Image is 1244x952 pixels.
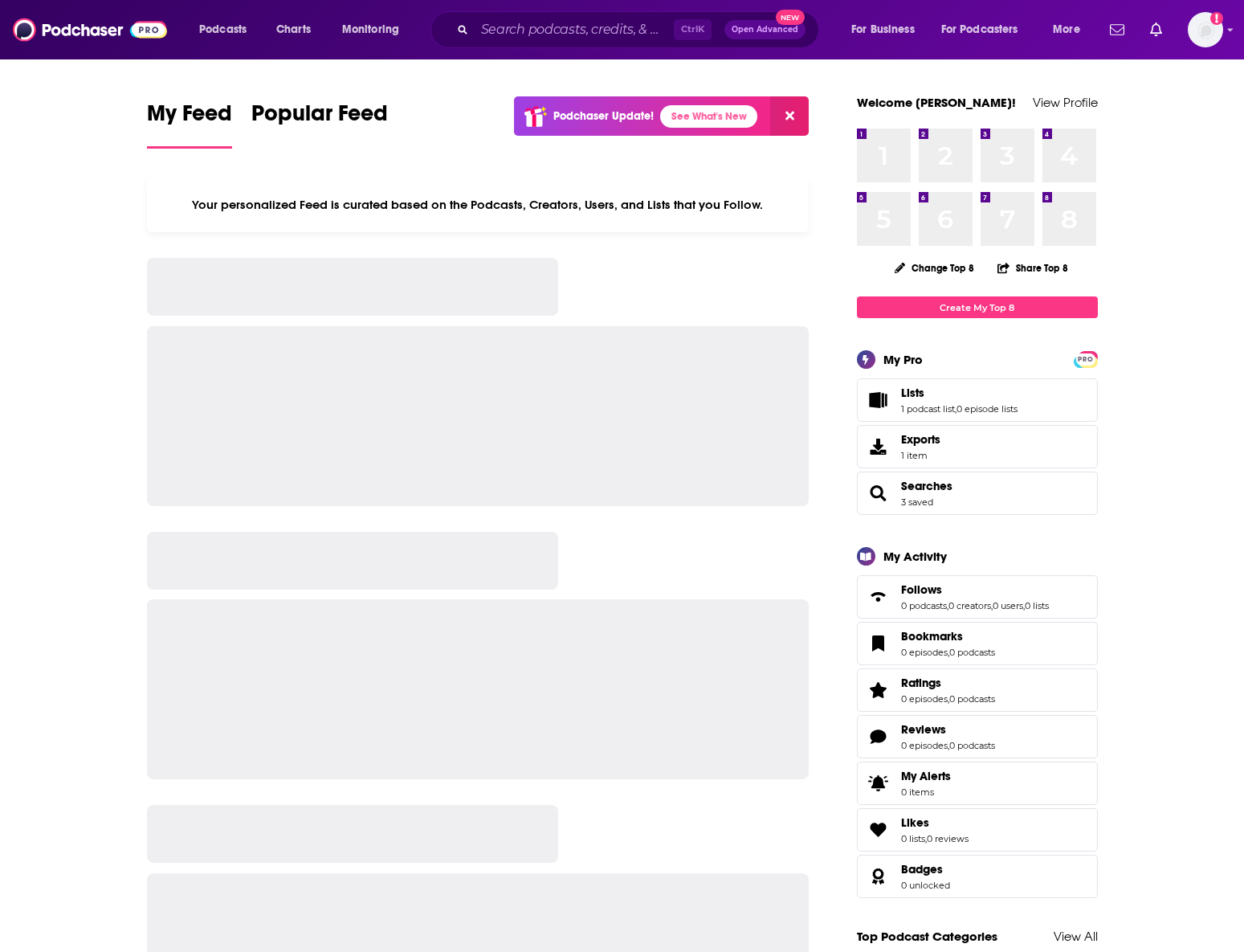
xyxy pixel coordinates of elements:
[331,17,420,43] button: open menu
[863,865,895,888] a: Badges
[997,252,1069,284] button: Share Top 8
[276,18,311,41] span: Charts
[863,435,895,458] span: Exports
[857,425,1098,468] a: Exports
[1023,600,1025,611] span: ,
[863,632,895,655] a: Bookmarks
[342,18,399,41] span: Monitoring
[188,17,267,43] button: open menu
[840,17,935,43] button: open menu
[1076,353,1095,365] a: PRO
[732,26,798,34] span: Open Advanced
[901,647,948,658] a: 0 episodes
[956,403,1018,415] a: 0 episode lists
[901,693,948,705] a: 0 episodes
[724,20,806,39] button: Open AdvancedNew
[1054,929,1098,944] a: View All
[147,100,232,137] span: My Feed
[948,693,949,705] span: ,
[863,725,895,748] a: Reviews
[948,740,949,751] span: ,
[1076,353,1095,366] span: PRO
[883,549,947,564] div: My Activity
[949,740,995,751] a: 0 podcasts
[901,862,950,876] a: Badges
[991,600,993,611] span: ,
[553,109,654,123] p: Podchaser Update!
[674,19,712,40] span: Ctrl K
[1188,12,1223,47] button: Show profile menu
[948,600,991,611] a: 0 creators
[901,862,943,876] span: Badges
[941,18,1018,41] span: For Podcasters
[475,17,674,43] input: Search podcasts, credits, & more...
[927,833,969,844] a: 0 reviews
[199,18,247,41] span: Podcasts
[949,693,995,705] a: 0 podcasts
[857,95,1016,110] a: Welcome [PERSON_NAME]!
[857,296,1098,318] a: Create My Top 8
[857,808,1098,852] span: Likes
[901,833,925,844] a: 0 lists
[901,722,946,737] span: Reviews
[1053,18,1080,41] span: More
[857,472,1098,515] span: Searches
[931,17,1042,43] button: open menu
[901,722,995,737] a: Reviews
[863,772,895,795] span: My Alerts
[901,629,995,644] a: Bookmarks
[901,769,951,783] span: My Alerts
[883,352,923,367] div: My Pro
[660,105,757,128] a: See What's New
[901,787,951,798] span: 0 items
[857,929,997,944] a: Top Podcast Categories
[857,575,1098,619] span: Follows
[1025,600,1049,611] a: 0 lists
[948,647,949,658] span: ,
[1144,16,1169,43] a: Show notifications dropdown
[901,676,941,690] span: Ratings
[1188,12,1223,47] span: Logged in as HannahCR
[901,432,940,447] span: Exports
[955,403,956,415] span: ,
[863,586,895,608] a: Follows
[1042,17,1100,43] button: open menu
[901,880,950,891] a: 0 unlocked
[901,815,969,830] a: Likes
[851,18,915,41] span: For Business
[863,482,895,505] a: Searches
[901,403,955,415] a: 1 podcast list
[901,450,940,461] span: 1 item
[13,14,167,45] img: Podchaser - Follow, Share and Rate Podcasts
[857,715,1098,758] span: Reviews
[266,17,320,43] a: Charts
[857,855,1098,898] span: Badges
[901,479,952,493] a: Searches
[901,582,1049,597] a: Follows
[901,815,929,830] span: Likes
[863,389,895,411] a: Lists
[901,386,924,400] span: Lists
[925,833,927,844] span: ,
[1103,16,1131,43] a: Show notifications dropdown
[1188,12,1223,47] img: User Profile
[1033,95,1098,110] a: View Profile
[901,582,942,597] span: Follows
[901,676,995,690] a: Ratings
[901,496,933,508] a: 3 saved
[949,647,995,658] a: 0 podcasts
[885,258,985,278] button: Change Top 8
[1210,12,1223,25] svg: Add a profile image
[863,679,895,701] a: Ratings
[251,100,388,137] span: Popular Feed
[947,600,948,611] span: ,
[857,762,1098,805] a: My Alerts
[857,378,1098,422] span: Lists
[857,622,1098,665] span: Bookmarks
[446,11,834,48] div: Search podcasts, credits, & more...
[147,100,232,149] a: My Feed
[251,100,388,149] a: Popular Feed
